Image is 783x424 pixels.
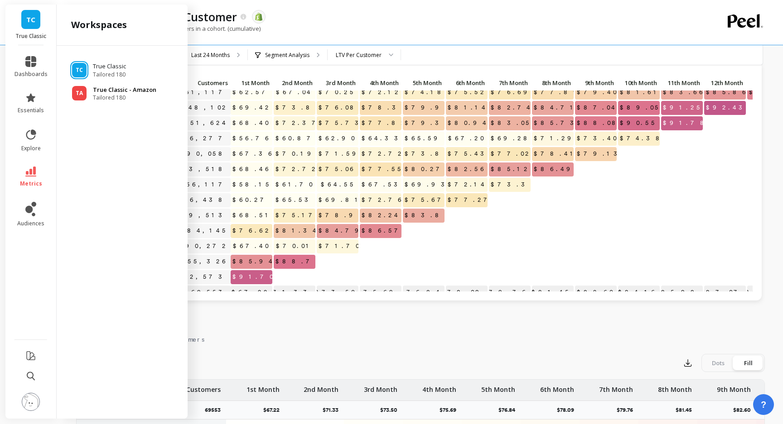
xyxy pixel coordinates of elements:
[22,393,40,411] img: profile picture
[317,162,358,176] span: $75.06
[403,86,449,99] span: $74.18
[360,132,406,145] span: $64.33
[488,76,532,91] div: Toggle SortBy
[405,79,442,86] span: 5th Month
[575,132,620,145] span: $73.40
[21,145,41,152] span: explore
[274,224,321,238] span: $81.34
[323,406,344,414] p: $71.33
[185,147,231,161] a: 90,058
[14,71,48,78] span: dashboards
[575,101,620,114] span: $87.04
[231,255,277,268] span: $85.94
[402,76,445,91] div: Toggle SortBy
[176,76,231,89] p: Customers
[446,178,489,191] span: $72.14
[274,193,317,207] span: $65.53
[360,101,410,114] span: $78.32
[273,76,316,91] div: Toggle SortBy
[704,286,746,299] p: $87.07
[191,52,230,59] p: Last 24 Months
[231,270,277,284] span: $91.70
[575,286,617,299] p: $82.60
[316,76,359,91] div: Toggle SortBy
[446,286,488,299] p: $78.09
[403,178,453,191] span: $69.93
[274,162,320,176] span: $72.72
[403,76,445,89] p: 5th Month
[403,147,457,161] span: $73.89
[231,116,272,130] span: $68.40
[618,101,663,114] span: $89.05
[733,406,756,414] p: $82.60
[231,101,274,114] span: $69.42
[274,178,316,191] span: $61.70
[231,239,272,253] span: $67.40
[575,76,617,89] p: 9th Month
[230,76,273,91] div: Toggle SortBy
[231,76,272,89] p: 1st Month
[184,178,231,191] a: 56,117
[532,132,580,145] span: $71.29
[181,209,231,222] a: 69,513
[336,51,382,59] div: LTV Per Customer
[706,79,743,86] span: 12th Month
[360,178,406,191] span: $67.53
[18,107,44,114] span: essentials
[274,116,324,130] span: $72.37
[620,79,657,86] span: 10th Month
[304,380,338,394] p: 2nd Month
[317,209,367,222] span: $78.95
[704,101,751,114] span: $92.43
[362,79,399,86] span: 4th Month
[360,193,406,207] span: $72.76
[76,328,765,348] nav: Tabs
[231,209,275,222] span: $68.51
[360,224,406,238] span: $86.57
[618,86,663,99] span: $81.61
[231,224,274,238] span: $76.62
[446,162,489,176] span: $82.56
[317,147,364,161] span: $71.59
[446,101,490,114] span: $81.14
[182,270,231,284] a: 22,573
[319,178,358,191] span: $64.55
[317,132,358,145] span: $62.90
[188,116,231,130] a: 51,624
[575,116,624,130] span: $88.08
[489,286,531,299] p: $79.76
[182,132,231,145] a: 56,277
[489,76,531,89] p: 7th Month
[274,132,319,145] span: $60.87
[661,101,705,114] span: $91.25
[661,116,712,130] span: $91.78
[704,86,751,99] span: $85.86
[231,162,274,176] span: $68.46
[360,116,410,130] span: $77.82
[274,255,328,268] span: $88.79
[360,162,406,176] span: $77.55
[446,76,488,89] p: 6th Month
[263,406,285,414] p: $67.22
[360,76,401,89] p: 4th Month
[178,162,231,176] a: 33,518
[176,286,231,299] p: 69553
[274,101,325,114] span: $73.81
[14,33,48,40] p: True Classic
[185,224,231,238] a: 84,145
[265,52,309,59] p: Segment Analysis
[274,147,319,161] span: $70.19
[489,162,532,176] span: $85.12
[661,76,703,89] p: 11th Month
[557,406,580,414] p: $78.09
[661,76,704,91] div: Toggle SortBy
[360,147,406,161] span: $72.72
[489,178,543,191] span: $73.37
[17,220,44,227] span: audiences
[380,406,403,414] p: $73.50
[403,116,453,130] span: $79.36
[618,76,660,89] p: 10th Month
[575,86,620,99] span: $79.40
[231,286,272,299] p: $67.22
[575,147,626,161] span: $79.13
